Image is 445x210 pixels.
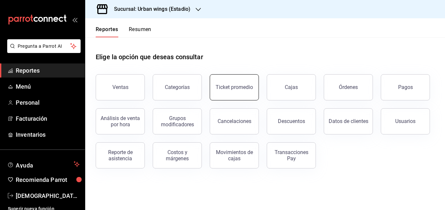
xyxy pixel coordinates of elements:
a: Cajas [267,74,316,100]
div: Categorías [165,84,190,90]
div: Usuarios [395,118,416,124]
span: Reportes [16,66,80,75]
div: navigation tabs [96,26,151,37]
button: Reporte de asistencia [96,142,145,168]
button: Ticket promedio [210,74,259,100]
div: Ticket promedio [216,84,253,90]
div: Transacciones Pay [271,149,312,162]
a: Pregunta a Parrot AI [5,47,81,54]
div: Reporte de asistencia [100,149,141,162]
button: Transacciones Pay [267,142,316,168]
div: Cancelaciones [218,118,251,124]
div: Costos y márgenes [157,149,198,162]
span: Facturación [16,114,80,123]
span: Ayuda [16,160,71,168]
span: Recomienda Parrot [16,175,80,184]
span: Inventarios [16,130,80,139]
button: Costos y márgenes [153,142,202,168]
span: [DEMOGRAPHIC_DATA][PERSON_NAME] [16,191,80,200]
div: Cajas [285,83,298,91]
div: Órdenes [339,84,358,90]
div: Movimientos de cajas [214,149,255,162]
button: Datos de clientes [324,108,373,134]
button: Grupos modificadores [153,108,202,134]
span: Pregunta a Parrot AI [18,43,70,50]
button: Usuarios [381,108,430,134]
div: Datos de clientes [329,118,368,124]
div: Pagos [398,84,413,90]
button: Reportes [96,26,118,37]
div: Ventas [112,84,128,90]
button: Cancelaciones [210,108,259,134]
div: Análisis de venta por hora [100,115,141,128]
button: Ventas [96,74,145,100]
button: Movimientos de cajas [210,142,259,168]
button: Resumen [129,26,151,37]
button: Análisis de venta por hora [96,108,145,134]
button: Descuentos [267,108,316,134]
button: Órdenes [324,74,373,100]
h3: Sucursal: Urban wings (Estadio) [109,5,190,13]
span: Menú [16,82,80,91]
div: Grupos modificadores [157,115,198,128]
span: Personal [16,98,80,107]
h1: Elige la opción que deseas consultar [96,52,203,62]
button: Pagos [381,74,430,100]
div: Descuentos [278,118,305,124]
button: Categorías [153,74,202,100]
button: open_drawer_menu [72,17,77,22]
button: Pregunta a Parrot AI [7,39,81,53]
